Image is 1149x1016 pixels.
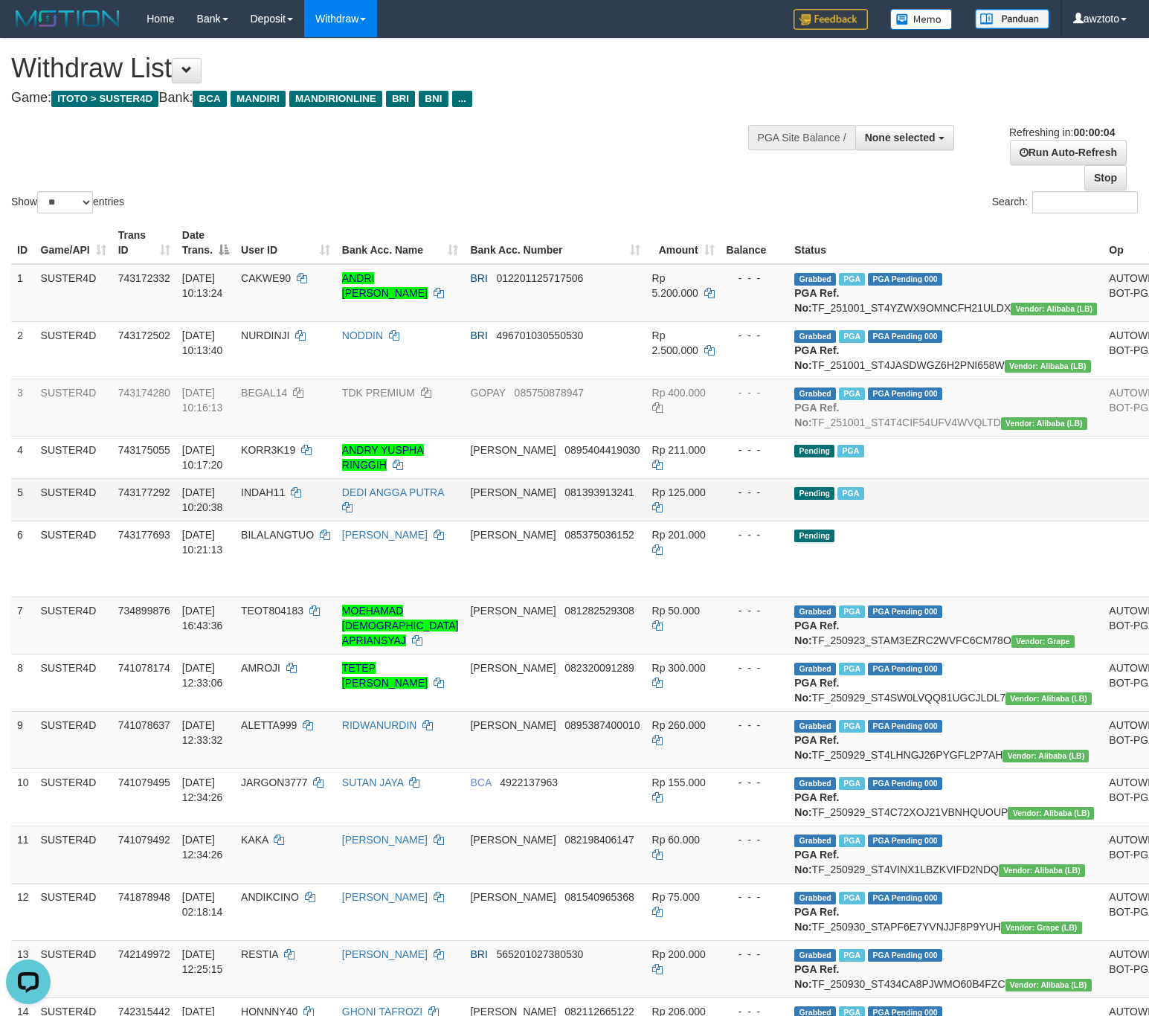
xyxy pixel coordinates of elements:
span: Copy 081282529308 to clipboard [564,605,634,617]
span: KORR3K19 [241,444,295,456]
span: Grabbed [794,605,836,618]
button: Open LiveChat chat widget [6,6,51,51]
span: Copy 085375036152 to clipboard [564,529,634,541]
span: Rp 5.200.000 [652,272,698,299]
td: TF_250923_STAM3EZRC2WVFC6CM78O [788,597,1103,654]
span: Grabbed [794,273,836,286]
span: 743174280 [118,387,170,399]
span: ANDIKCINO [241,891,299,903]
span: Rp 260.000 [652,719,706,731]
label: Show entries [11,191,124,213]
span: JARGON3777 [241,777,307,788]
a: [PERSON_NAME] [342,529,428,541]
td: SUSTER4D [35,826,112,883]
span: Rp 200.000 [652,948,706,960]
span: 743177292 [118,486,170,498]
span: Grabbed [794,663,836,675]
span: Rp 211.000 [652,444,706,456]
th: User ID: activate to sort column ascending [235,222,336,264]
th: Amount: activate to sort column ascending [646,222,721,264]
span: Copy 081540965368 to clipboard [564,891,634,903]
span: BCA [193,91,226,107]
a: DEDI ANGGA PUTRA [342,486,444,498]
span: MANDIRI [231,91,286,107]
span: [PERSON_NAME] [470,529,556,541]
span: Marked by awztoto [839,663,865,675]
span: Rp 2.500.000 [652,329,698,356]
span: Copy 565201027380530 to clipboard [496,948,583,960]
span: BILALANGTUO [241,529,314,541]
span: 734899876 [118,605,170,617]
span: [DATE] 12:34:26 [182,777,223,803]
td: 4 [11,436,35,478]
span: [DATE] 10:13:40 [182,329,223,356]
th: Trans ID: activate to sort column ascending [112,222,176,264]
span: Vendor URL: https://dashboard.q2checkout.com/secure [1002,750,1089,762]
td: TF_250930_STAPF6E7YVNJJF8P9YUH [788,883,1103,940]
b: PGA Ref. No: [794,906,839,933]
span: Copy 496701030550530 to clipboard [496,329,583,341]
div: - - - [727,271,783,286]
span: [DATE] 16:43:36 [182,605,223,631]
span: Copy 0895404419030 to clipboard [564,444,640,456]
span: PGA Pending [868,835,942,847]
span: 741079492 [118,834,170,846]
td: SUSTER4D [35,940,112,997]
span: MANDIRIONLINE [289,91,382,107]
span: Grabbed [794,892,836,904]
span: 742149972 [118,948,170,960]
span: PGA Pending [868,949,942,962]
span: PGA Pending [868,663,942,675]
span: Marked by awztoto [839,605,865,618]
td: 13 [11,940,35,997]
div: - - - [727,527,783,542]
td: TF_250929_ST4C72XOJ21VBNHQUOUP [788,768,1103,826]
span: PGA Pending [868,720,942,733]
td: SUSTER4D [35,711,112,768]
input: Search: [1032,191,1138,213]
td: TF_251001_ST4T4CIF54UFV4WVQLTD [788,379,1103,436]
td: 2 [11,321,35,379]
span: Marked by awztoto [839,777,865,790]
span: BRI [386,91,415,107]
b: PGA Ref. No: [794,849,839,875]
td: 1 [11,264,35,322]
span: INDAH11 [241,486,285,498]
span: [DATE] 02:18:14 [182,891,223,918]
th: Balance [721,222,789,264]
span: Vendor URL: https://dashboard.q2checkout.com/secure [1008,807,1094,820]
span: Grabbed [794,777,836,790]
span: PGA Pending [868,273,942,286]
span: [PERSON_NAME] [470,719,556,731]
td: TF_250929_ST4SW0LVQQ81UGCJLDL7 [788,654,1103,711]
span: TEOT804183 [241,605,303,617]
span: [DATE] 10:16:13 [182,387,223,414]
td: TF_250929_ST4VINX1LBZKVIFD2NDQ [788,826,1103,883]
span: BNI [419,91,448,107]
span: Vendor URL: https://dashboard.q2checkout.com/secure [1001,922,1082,934]
td: 5 [11,478,35,521]
a: ANDRI [PERSON_NAME] [342,272,428,299]
span: Copy 082198406147 to clipboard [564,834,634,846]
span: Rp 201.000 [652,529,706,541]
button: None selected [855,125,954,150]
span: Marked by awztoto [839,720,865,733]
td: SUSTER4D [35,654,112,711]
div: - - - [727,485,783,500]
span: Marked by awzardi [839,892,865,904]
strong: 00:00:04 [1073,126,1115,138]
td: 10 [11,768,35,826]
span: Refreshing in: [1009,126,1115,138]
span: Copy 012201125717506 to clipboard [496,272,583,284]
span: Vendor URL: https://dashboard.q2checkout.com/secure [1011,303,1097,315]
span: Rp 300.000 [652,662,706,674]
th: Status [788,222,1103,264]
b: PGA Ref. No: [794,963,839,990]
a: NODDIN [342,329,383,341]
span: 743172502 [118,329,170,341]
span: Marked by awztoto [837,445,863,457]
b: PGA Ref. No: [794,791,839,818]
span: Marked by awztoto [837,487,863,500]
a: TDK PREMIUM [342,387,415,399]
span: Rp 155.000 [652,777,706,788]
